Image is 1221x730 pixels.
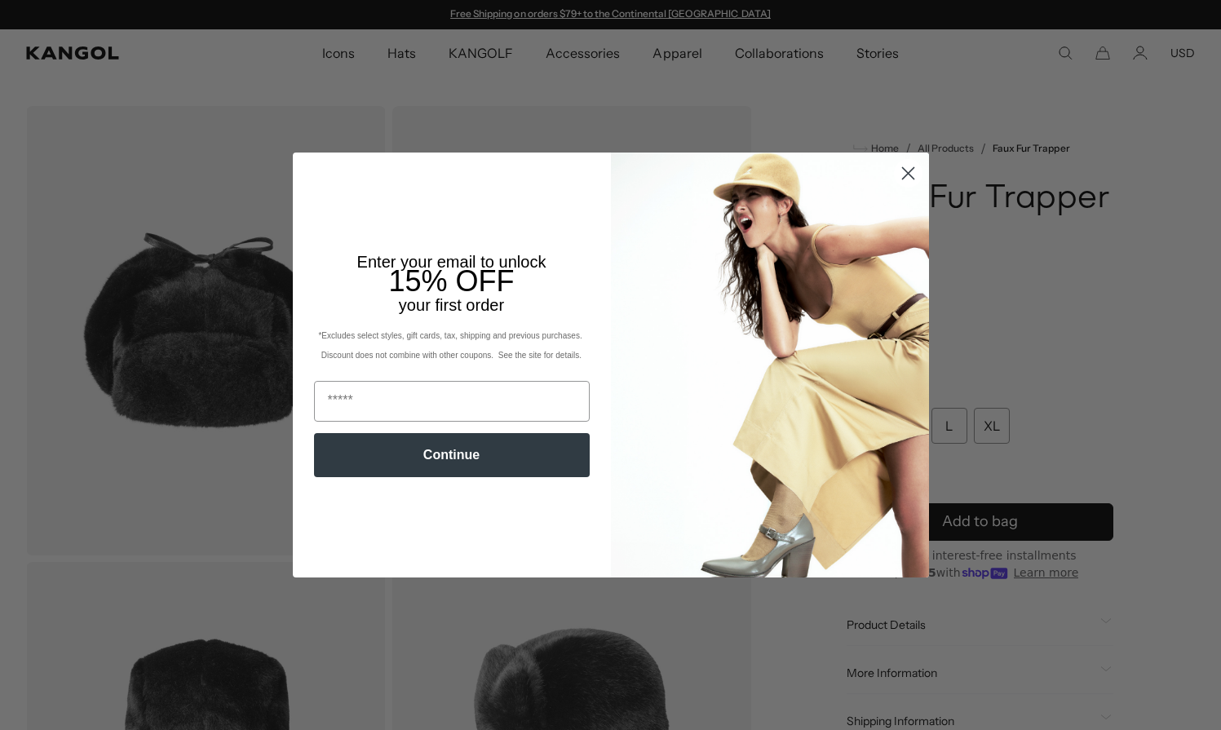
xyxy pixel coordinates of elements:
[388,264,514,298] span: 15% OFF
[318,331,584,360] span: *Excludes select styles, gift cards, tax, shipping and previous purchases. Discount does not comb...
[399,296,504,314] span: your first order
[611,153,929,577] img: 93be19ad-e773-4382-80b9-c9d740c9197f.jpeg
[314,381,590,422] input: Email
[357,253,546,271] span: Enter your email to unlock
[894,159,922,188] button: Close dialog
[314,433,590,477] button: Continue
